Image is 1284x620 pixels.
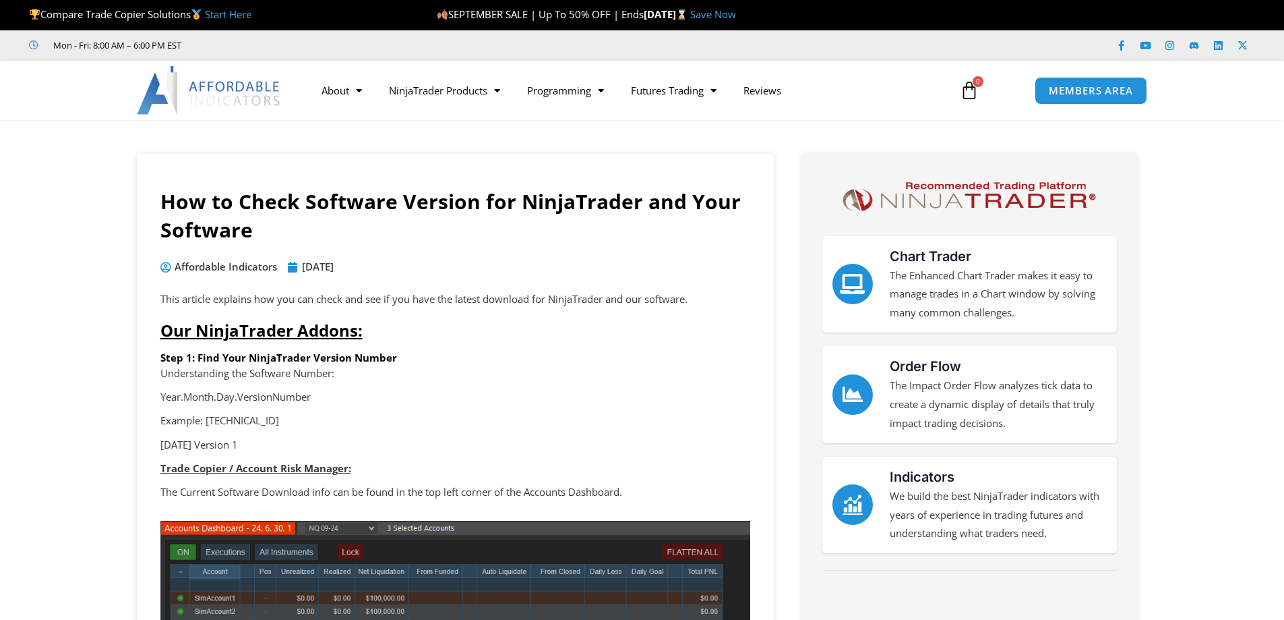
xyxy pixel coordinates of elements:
span: SEPTEMBER SALE | Up To 50% OFF | Ends [437,7,644,21]
p: Example: [TECHNICAL_ID] [160,412,750,430]
span: Compare Trade Copier Solutions [29,7,251,21]
p: This article explains how you can check and see if you have the latest download for NinjaTrader a... [160,290,750,309]
p: We build the best NinjaTrader indicators with years of experience in trading futures and understa... [890,487,1107,544]
a: About [308,75,375,106]
iframe: Customer reviews powered by Trustpilot [200,38,402,52]
a: Chart Trader [890,248,971,264]
a: Order Flow [832,374,873,415]
h1: How to Check Software Version for NinjaTrader and Your Software [160,188,750,244]
a: Futures Trading [617,75,730,106]
span: Mon - Fri: 8:00 AM – 6:00 PM EST [50,37,181,53]
p: Year.Month.Day.VersionNumber [160,388,750,407]
a: 0 [940,71,999,110]
time: [DATE] [302,260,334,273]
nav: Menu [308,75,944,106]
strong: [DATE] [644,7,690,21]
a: Start Here [205,7,251,21]
img: 🍂 [437,9,448,20]
span: 0 [973,76,983,87]
a: Order Flow [890,358,961,374]
img: LogoAI | Affordable Indicators – NinjaTrader [137,66,282,115]
img: 🏆 [30,9,40,20]
strong: Trade Copier / Account Risk Manager: [160,461,351,475]
a: Indicators [832,484,873,525]
img: ⌛ [677,9,687,20]
span: Affordable Indicators [171,258,277,277]
a: MEMBERS AREA [1035,77,1147,105]
p: The Current Software Download info can be found in the top left corner of the Accounts Dashboard. [160,483,750,502]
a: NinjaTrader Products [375,75,514,106]
img: NinjaTrader Logo | Affordable Indicators – NinjaTrader [836,177,1101,216]
p: Understanding the Software Number: [160,364,750,383]
span: MEMBERS AREA [1049,86,1133,96]
img: 🥇 [191,9,202,20]
a: Reviews [730,75,795,106]
a: Indicators [890,469,954,485]
h6: Step 1: Find Your NinjaTrader Version Number [160,351,750,364]
span: Our NinjaTrader Addons: [160,319,363,341]
p: [DATE] Version 1 [160,436,750,455]
p: The Enhanced Chart Trader makes it easy to manage trades in a Chart window by solving many common... [890,266,1107,323]
a: Save Now [690,7,736,21]
a: Chart Trader [832,264,873,304]
a: Programming [514,75,617,106]
p: The Impact Order Flow analyzes tick data to create a dynamic display of details that truly impact... [890,376,1107,433]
